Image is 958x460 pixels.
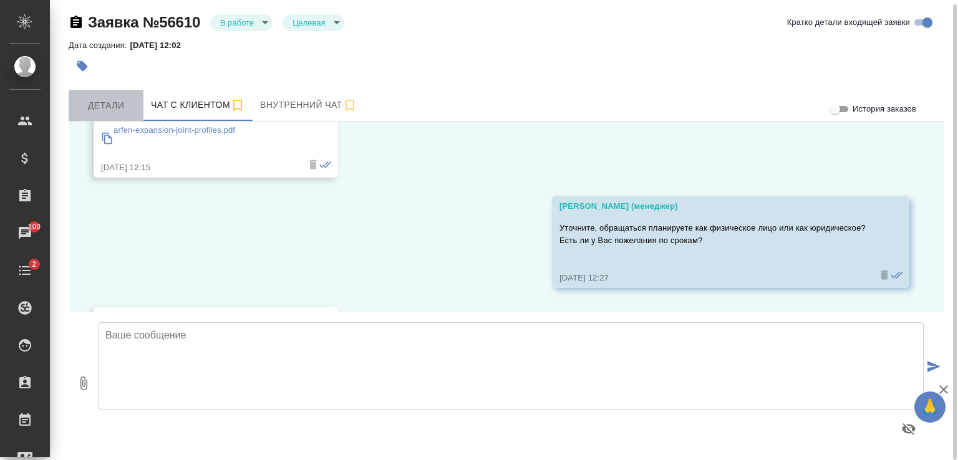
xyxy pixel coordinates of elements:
[101,161,294,174] div: [DATE] 12:15
[69,15,84,30] button: Скопировать ссылку
[559,200,866,213] div: [PERSON_NAME] (менеджер)
[101,121,294,155] a: arfen-expansion-joint-profiles.pdf
[69,52,96,80] button: Добавить тэг
[130,41,190,50] p: [DATE] 12:02
[559,272,866,284] div: [DATE] 12:27
[559,222,866,247] p: Уточните, обращаться планируете как физическое лицо или как юридическое? Есть ли у Вас пожелания ...
[230,98,245,113] svg: Подписаться
[3,218,47,249] a: 100
[151,97,245,113] span: Чат с клиентом
[210,14,273,31] div: В работе
[24,258,44,271] span: 2
[342,98,357,113] svg: Подписаться
[3,255,47,286] a: 2
[88,14,200,31] a: Заявка №56610
[787,16,910,29] span: Кратко детали входящей заявки
[216,17,258,28] button: В работе
[260,97,357,113] span: Внутренний чат
[919,394,941,420] span: 🙏
[21,221,49,233] span: 100
[283,14,344,31] div: В работе
[114,124,235,137] p: arfen-expansion-joint-profiles.pdf
[914,391,946,423] button: 🙏
[143,90,253,121] button: 77089390429 (Мамедова Филиз) - (undefined)
[853,103,916,115] span: История заказов
[289,17,329,28] button: Целевая
[69,41,130,50] p: Дата создания:
[101,310,294,323] div: [PERSON_NAME] [PERSON_NAME]
[76,98,136,113] span: Детали
[894,414,924,444] button: Предпросмотр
